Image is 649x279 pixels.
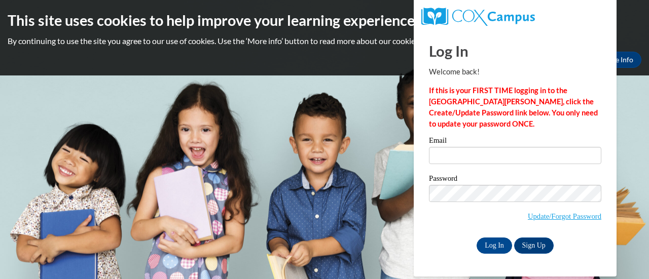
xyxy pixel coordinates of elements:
[8,35,641,47] p: By continuing to use the site you agree to our use of cookies. Use the ‘More info’ button to read...
[429,175,601,185] label: Password
[594,52,641,68] a: More Info
[429,137,601,147] label: Email
[477,237,512,254] input: Log In
[528,212,601,220] a: Update/Forgot Password
[429,66,601,77] p: Welcome back!
[514,237,554,254] a: Sign Up
[421,8,535,26] img: COX Campus
[429,41,601,61] h1: Log In
[429,86,598,128] strong: If this is your FIRST TIME logging in to the [GEOGRAPHIC_DATA][PERSON_NAME], click the Create/Upd...
[8,10,641,30] h2: This site uses cookies to help improve your learning experience.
